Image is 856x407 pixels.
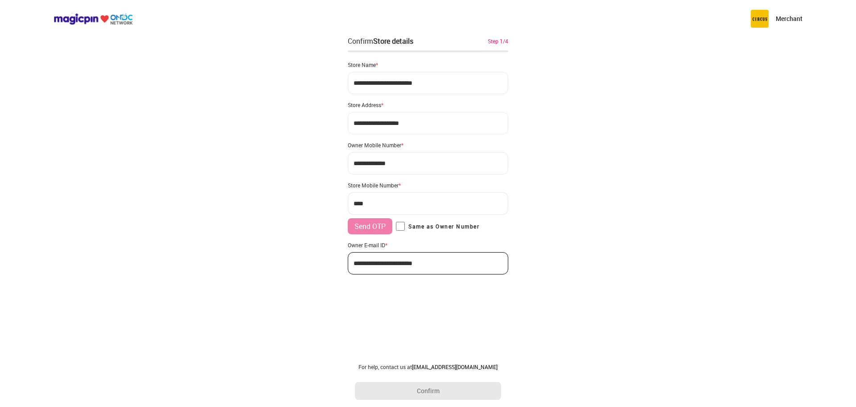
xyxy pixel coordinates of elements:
[348,36,413,46] div: Confirm
[355,382,501,400] button: Confirm
[348,182,508,189] div: Store Mobile Number
[355,363,501,370] div: For help, contact us at
[348,101,508,108] div: Store Address
[396,222,405,231] input: Same as Owner Number
[348,241,508,249] div: Owner E-mail ID
[488,37,508,45] div: Step 1/4
[373,36,413,46] div: Store details
[348,218,392,234] button: Send OTP
[412,363,498,370] a: [EMAIL_ADDRESS][DOMAIN_NAME]
[776,14,802,23] p: Merchant
[348,141,508,149] div: Owner Mobile Number
[396,222,479,231] label: Same as Owner Number
[53,13,133,25] img: ondc-logo-new-small.8a59708e.svg
[348,61,508,68] div: Store Name
[751,10,769,28] img: circus.b677b59b.png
